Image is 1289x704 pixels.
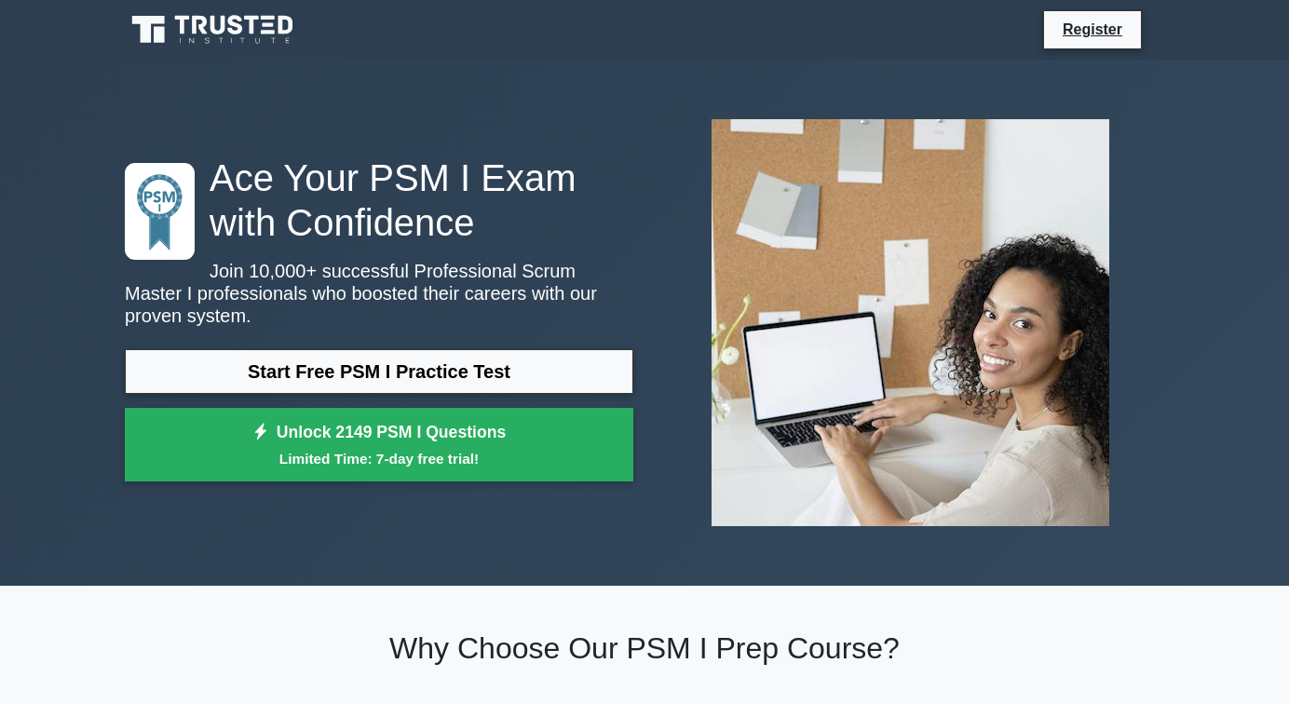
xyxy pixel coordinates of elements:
[125,260,633,327] p: Join 10,000+ successful Professional Scrum Master I professionals who boosted their careers with ...
[148,448,610,469] small: Limited Time: 7-day free trial!
[125,349,633,394] a: Start Free PSM I Practice Test
[125,156,633,245] h1: Ace Your PSM I Exam with Confidence
[125,630,1164,666] h2: Why Choose Our PSM I Prep Course?
[1052,18,1133,41] a: Register
[125,408,633,482] a: Unlock 2149 PSM I QuestionsLimited Time: 7-day free trial!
